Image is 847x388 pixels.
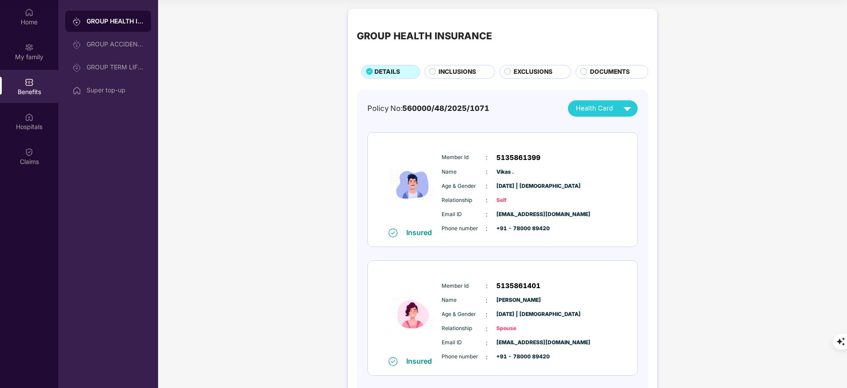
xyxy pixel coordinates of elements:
div: Policy No: [367,103,489,114]
span: 5135861399 [496,152,541,163]
span: [DATE] | [DEMOGRAPHIC_DATA] [496,182,541,190]
span: Member Id [442,153,486,162]
div: GROUP HEALTH INSURANCE [357,28,492,43]
button: Health Card [568,100,638,117]
span: +91 - 78000 89420 [496,353,541,361]
img: icon [386,270,439,356]
img: svg+xml;base64,PHN2ZyB4bWxucz0iaHR0cDovL3d3dy53My5vcmcvMjAwMC9zdmciIHdpZHRoPSIxNiIgaGVpZ2h0PSIxNi... [389,357,397,366]
span: Health Card [576,103,613,114]
img: svg+xml;base64,PHN2ZyBpZD0iQ2xhaW0iIHhtbG5zPSJodHRwOi8vd3d3LnczLm9yZy8yMDAwL3N2ZyIgd2lkdGg9IjIwIi... [25,148,34,156]
div: Insured [406,228,437,237]
span: Vikas . [496,168,541,176]
span: Relationship [442,324,486,333]
span: [PERSON_NAME] [496,296,541,304]
img: icon [386,142,439,228]
span: DETAILS [374,67,400,77]
span: +91 - 78000 89420 [496,224,541,233]
img: svg+xml;base64,PHN2ZyB4bWxucz0iaHR0cDovL3d3dy53My5vcmcvMjAwMC9zdmciIHdpZHRoPSIxNiIgaGVpZ2h0PSIxNi... [389,228,397,237]
span: [DATE] | [DEMOGRAPHIC_DATA] [496,310,541,319]
span: Age & Gender [442,310,486,319]
img: svg+xml;base64,PHN2ZyBpZD0iSG9tZSIgeG1sbnM9Imh0dHA6Ly93d3cudzMub3JnLzIwMDAvc3ZnIiB3aWR0aD0iMjAiIG... [72,86,81,95]
span: Spouse [496,324,541,333]
span: Relationship [442,196,486,205]
span: : [486,209,488,219]
div: GROUP HEALTH INSURANCE [87,17,144,26]
img: svg+xml;base64,PHN2ZyBpZD0iQmVuZWZpdHMiIHhtbG5zPSJodHRwOi8vd3d3LnczLm9yZy8yMDAwL3N2ZyIgd2lkdGg9Ij... [25,78,34,87]
img: svg+xml;base64,PHN2ZyB3aWR0aD0iMjAiIGhlaWdodD0iMjAiIHZpZXdCb3g9IjAgMCAyMCAyMCIgZmlsbD0ibm9uZSIgeG... [72,17,81,26]
span: Age & Gender [442,182,486,190]
img: svg+xml;base64,PHN2ZyBpZD0iSG9tZSIgeG1sbnM9Imh0dHA6Ly93d3cudzMub3JnLzIwMDAvc3ZnIiB3aWR0aD0iMjAiIG... [25,8,34,17]
span: : [486,152,488,162]
div: Insured [406,357,437,365]
span: Email ID [442,339,486,347]
span: EXCLUSIONS [514,67,552,77]
span: INCLUSIONS [439,67,476,77]
span: 560000/48/2025/1071 [402,104,489,113]
span: : [486,195,488,205]
span: [EMAIL_ADDRESS][DOMAIN_NAME] [496,210,541,219]
div: GROUP TERM LIFE INSURANCE [87,64,144,71]
span: Email ID [442,210,486,219]
img: svg+xml;base64,PHN2ZyB3aWR0aD0iMjAiIGhlaWdodD0iMjAiIHZpZXdCb3g9IjAgMCAyMCAyMCIgZmlsbD0ibm9uZSIgeG... [72,40,81,49]
div: GROUP ACCIDENTAL INSURANCE [87,41,144,48]
img: svg+xml;base64,PHN2ZyB3aWR0aD0iMjAiIGhlaWdodD0iMjAiIHZpZXdCb3g9IjAgMCAyMCAyMCIgZmlsbD0ibm9uZSIgeG... [72,63,81,72]
span: : [486,352,488,362]
span: [EMAIL_ADDRESS][DOMAIN_NAME] [496,339,541,347]
img: svg+xml;base64,PHN2ZyB4bWxucz0iaHR0cDovL3d3dy53My5vcmcvMjAwMC9zdmciIHZpZXdCb3g9IjAgMCAyNCAyNCIgd2... [620,101,635,116]
img: svg+xml;base64,PHN2ZyBpZD0iSG9zcGl0YWxzIiB4bWxucz0iaHR0cDovL3d3dy53My5vcmcvMjAwMC9zdmciIHdpZHRoPS... [25,113,34,122]
span: : [486,281,488,291]
span: Self [496,196,541,205]
span: Phone number [442,353,486,361]
span: Member Id [442,282,486,290]
span: Phone number [442,224,486,233]
div: Super top-up [87,87,144,94]
span: Name [442,168,486,176]
span: 5135861401 [496,281,541,291]
span: : [486,338,488,348]
span: : [486,324,488,334]
span: : [486,310,488,320]
span: : [486,224,488,233]
span: DOCUMENTS [590,67,630,77]
span: Name [442,296,486,304]
span: : [486,167,488,177]
img: svg+xml;base64,PHN2ZyB3aWR0aD0iMjAiIGhlaWdodD0iMjAiIHZpZXdCb3g9IjAgMCAyMCAyMCIgZmlsbD0ibm9uZSIgeG... [25,43,34,52]
span: : [486,181,488,191]
span: : [486,296,488,305]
